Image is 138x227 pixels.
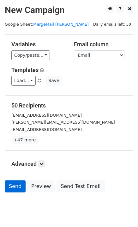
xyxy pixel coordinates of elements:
[5,22,89,27] small: Google Sheet:
[11,67,39,73] a: Templates
[5,180,26,192] a: Send
[91,21,133,28] span: Daily emails left: 50
[11,76,36,86] a: Load...
[11,102,127,109] h5: 50 Recipients
[27,180,55,192] a: Preview
[57,180,105,192] a: Send Test Email
[11,113,82,118] small: [EMAIL_ADDRESS][DOMAIN_NAME]
[45,76,62,86] button: Save
[33,22,89,27] a: MergeMail [PERSON_NAME]
[11,160,127,167] h5: Advanced
[5,5,133,16] h2: New Campaign
[11,50,50,60] a: Copy/paste...
[11,127,82,132] small: [EMAIL_ADDRESS][DOMAIN_NAME]
[11,41,64,48] h5: Variables
[106,197,138,227] iframe: Chat Widget
[91,22,133,27] a: Daily emails left: 50
[11,120,115,125] small: [PERSON_NAME][EMAIL_ADDRESS][DOMAIN_NAME]
[11,136,38,144] a: +47 more
[74,41,127,48] h5: Email column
